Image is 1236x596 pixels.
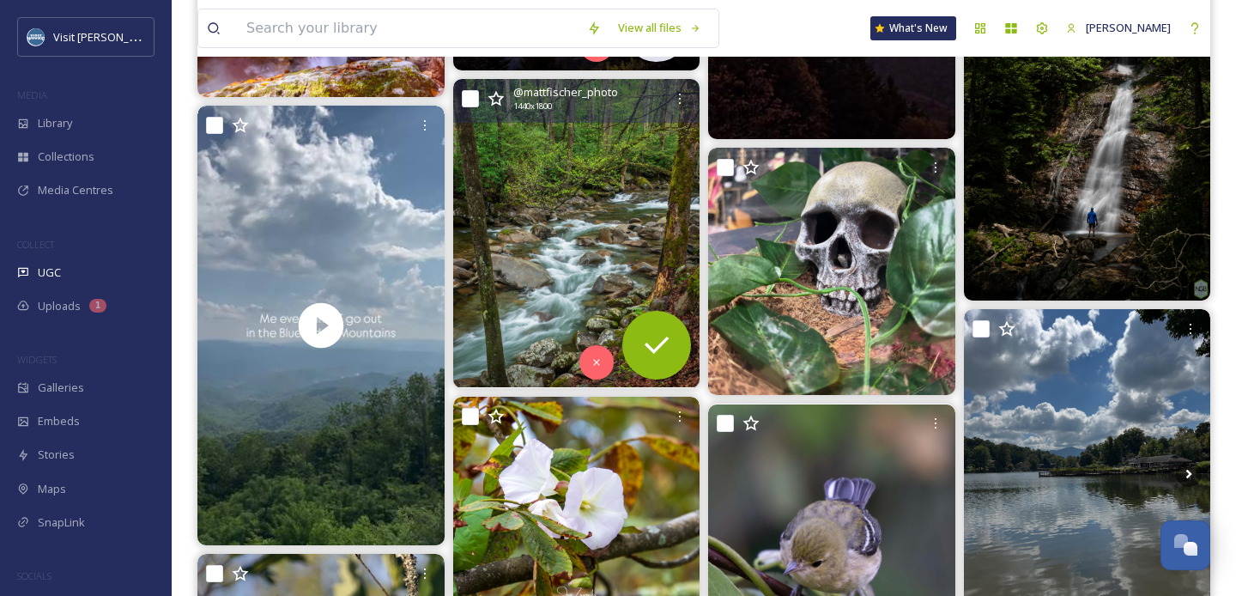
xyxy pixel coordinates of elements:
[38,182,113,198] span: Media Centres
[38,413,80,429] span: Embeds
[708,148,955,395] img: Just Wadjet being cute and spooky! 🐍 💀 #wildwoodflowershop #flowershop #florist #shoppet #shopsna...
[870,16,956,40] a: What's New
[513,84,618,100] span: @ mattfischer_photo
[38,447,75,463] span: Stories
[38,380,84,396] span: Galleries
[38,298,81,314] span: Uploads
[17,569,51,582] span: SOCIALS
[1057,11,1179,45] a: [PERSON_NAME]
[38,115,72,131] span: Library
[53,28,162,45] span: Visit [PERSON_NAME]
[38,514,85,531] span: SnapLink
[197,106,445,545] video: Any season, any reason, always magical 🌄✨ #smokymountains #maggievalley #blueridgemountains #blue...
[238,9,579,47] input: Search your library
[453,79,700,387] img: Smoky Mountains, Spring 2025
[38,265,61,281] span: UGC
[89,299,106,313] div: 1
[17,88,47,101] span: MEDIA
[38,481,66,497] span: Maps
[197,106,445,545] img: thumbnail
[609,11,710,45] a: View all files
[38,149,94,165] span: Collections
[1160,520,1210,570] button: Open Chat
[17,353,57,366] span: WIDGETS
[17,238,54,251] span: COLLECT
[1086,20,1171,35] span: [PERSON_NAME]
[27,28,45,46] img: images.png
[513,100,552,113] span: 1440 x 1800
